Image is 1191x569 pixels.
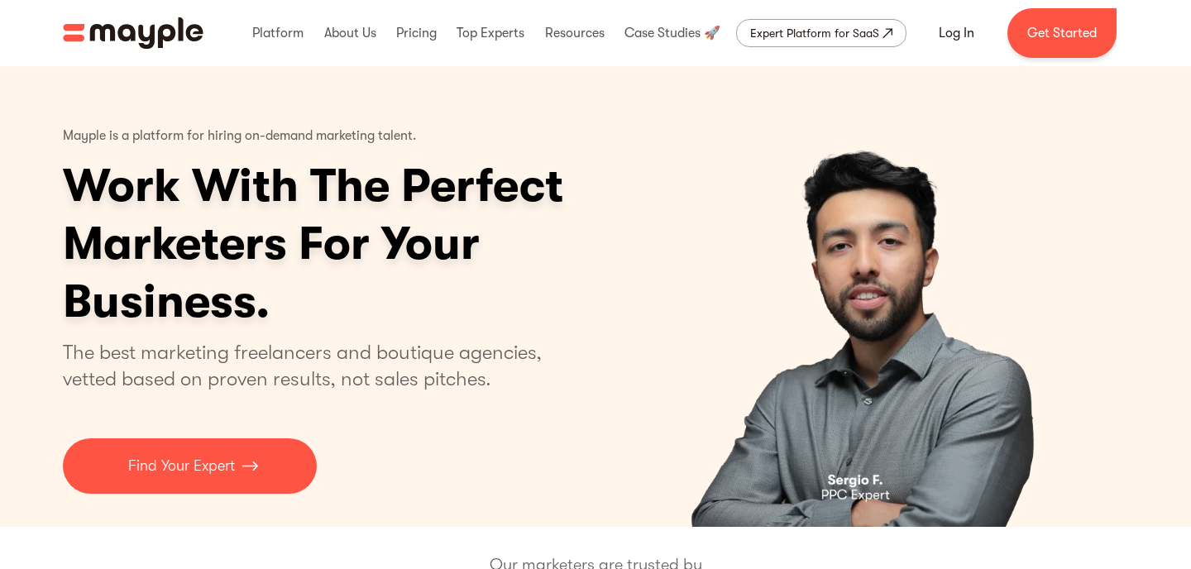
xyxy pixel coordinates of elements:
p: Find Your Expert [128,455,235,477]
h1: Work With The Perfect Marketers For Your Business. [63,157,691,331]
a: Expert Platform for SaaS [736,19,906,47]
p: The best marketing freelancers and boutique agencies, vetted based on proven results, not sales p... [63,339,562,392]
p: Mayple is a platform for hiring on-demand marketing talent. [63,116,417,157]
div: Expert Platform for SaaS [750,23,879,43]
a: Log In [919,13,994,53]
img: Mayple logo [63,17,203,49]
a: Get Started [1007,8,1117,58]
a: Find Your Expert [63,438,317,494]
